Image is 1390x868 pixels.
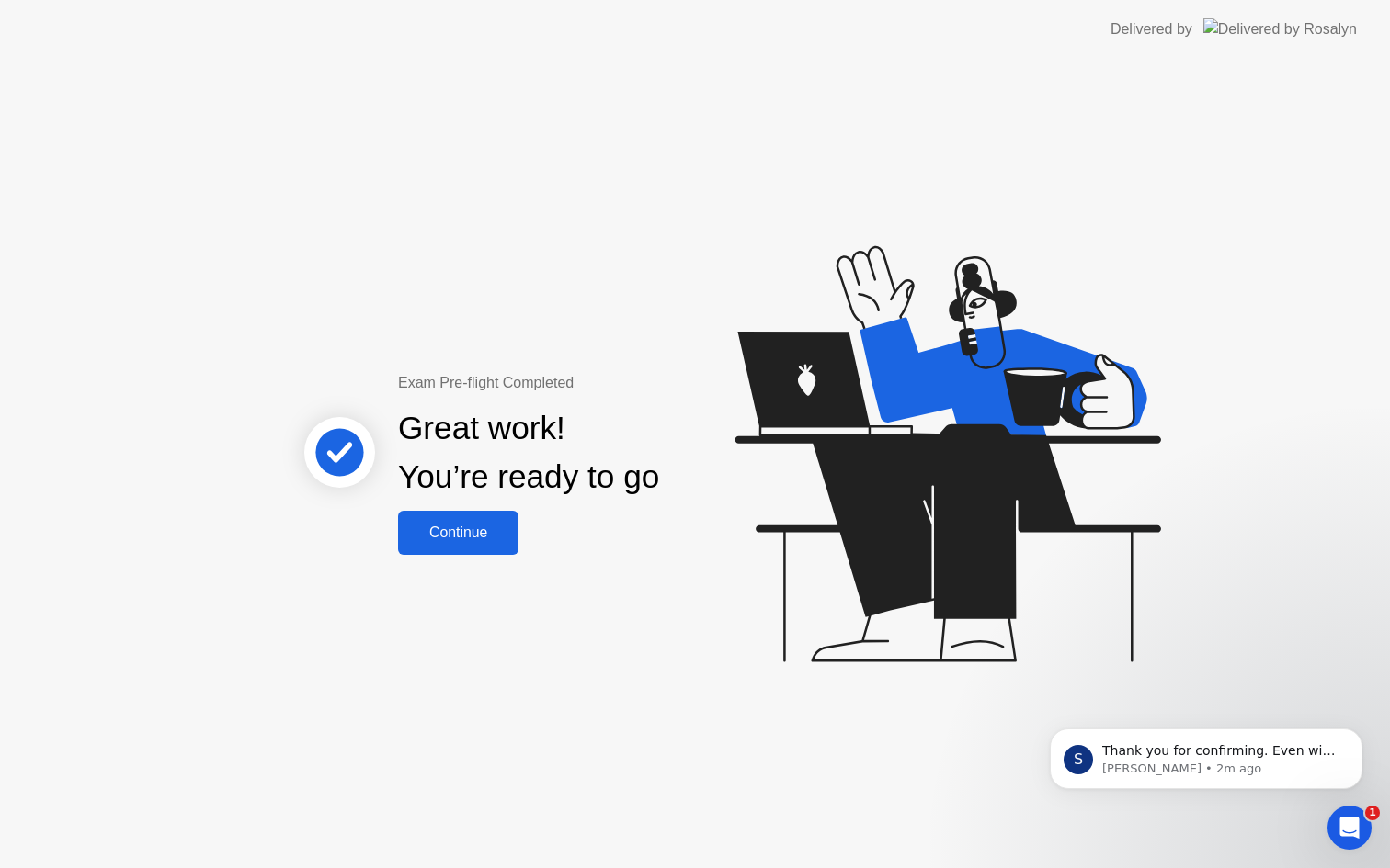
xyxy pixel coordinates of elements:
iframe: Intercom live chat [1327,806,1372,850]
div: Continue [404,524,513,541]
div: Delivered by [1111,18,1192,40]
span: 1 [1365,806,1380,820]
div: Exam Pre-flight Completed [398,372,778,394]
div: Great work! You’re ready to go [398,404,659,502]
img: Delivered by Rosalyn [1203,18,1357,39]
button: Continue [398,511,518,555]
iframe: Intercom notifications message [1022,690,1390,818]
